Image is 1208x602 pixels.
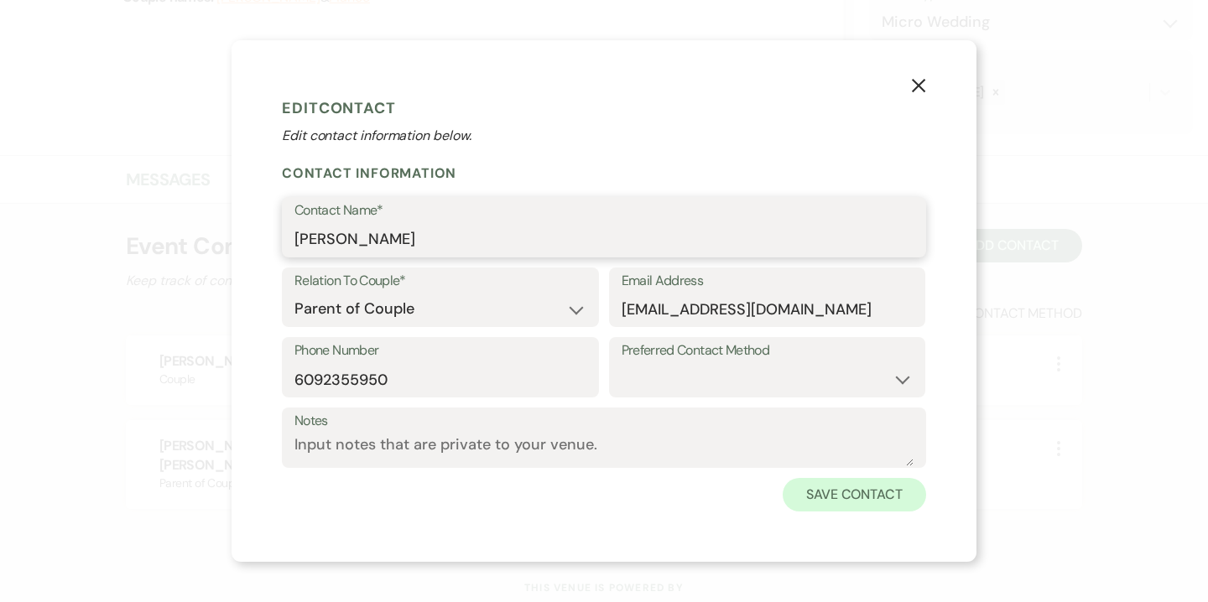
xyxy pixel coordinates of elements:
[783,478,926,511] button: Save Contact
[282,126,926,146] p: Edit contact information below.
[282,164,926,182] h2: Contact Information
[294,269,586,293] label: Relation To Couple*
[622,269,914,293] label: Email Address
[622,339,914,363] label: Preferred Contact Method
[294,223,914,256] input: First and Last Name
[294,339,586,363] label: Phone Number
[294,409,914,433] label: Notes
[282,96,926,121] h1: Edit Contact
[294,199,914,223] label: Contact Name*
